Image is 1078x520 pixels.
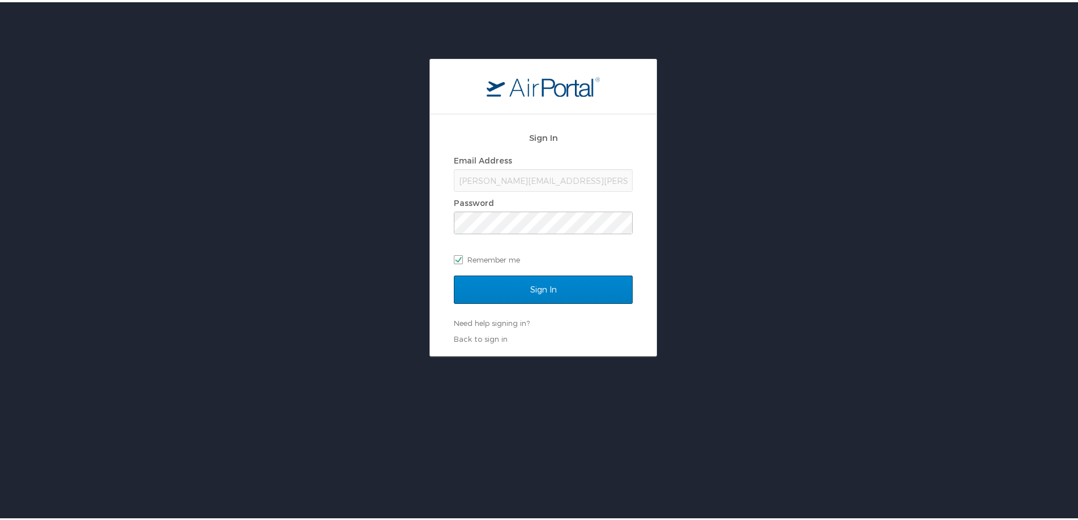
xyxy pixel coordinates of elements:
a: Need help signing in? [454,316,530,325]
img: logo [487,74,600,94]
a: Back to sign in [454,332,508,341]
label: Password [454,196,494,205]
input: Sign In [454,273,633,302]
label: Remember me [454,249,633,266]
label: Email Address [454,153,512,163]
h2: Sign In [454,129,633,142]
